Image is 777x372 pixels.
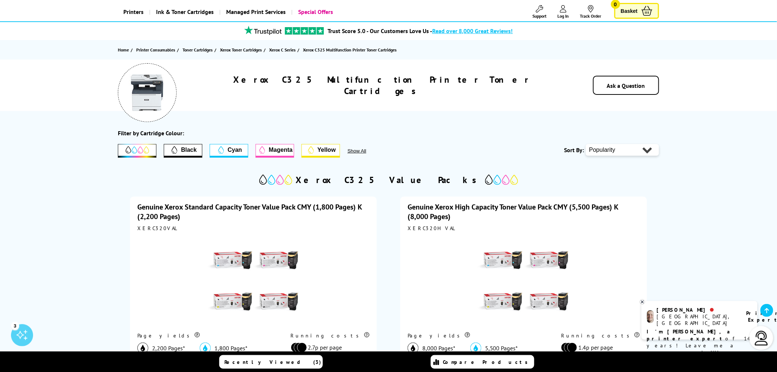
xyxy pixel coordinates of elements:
h1: Xerox C325 Multifunction Printer Toner Cartridges [199,74,565,97]
a: Ink & Toner Cartridges [149,3,219,21]
a: Trust Score 5.0 - Our Customers Love Us -Read over 8,000 Great Reviews! [328,27,513,35]
a: Special Offers [291,3,339,21]
h2: Xerox C325 Value Packs [296,174,481,186]
img: Xerox Standard Capacity Toner Value Pack CMY (1,800 Pages) K (2,200 Pages) [207,235,299,327]
button: Cyan [210,144,248,158]
li: 2.7p per page [291,343,366,353]
img: ashley-livechat.png [647,310,654,323]
a: Log In [558,5,569,19]
a: Home [118,46,131,54]
div: Running costs [561,332,640,339]
span: Read over 8,000 Great Reviews! [432,27,513,35]
span: Toner Cartridges [182,46,213,54]
span: Log In [558,13,569,19]
span: Cyan [228,147,242,153]
p: of 14 years! Leave me a message and I'll respond ASAP [647,328,752,363]
a: Printer Consumables [136,46,177,54]
b: I'm [PERSON_NAME], a printer expert [647,328,733,342]
span: Recently Viewed (3) [224,359,321,365]
div: Page yields [137,332,277,339]
img: cyan_icon.svg [470,343,481,354]
a: Track Order [580,5,601,19]
span: Compare Products [443,359,532,365]
span: 1,800 Pages* [214,344,247,352]
a: Genuine Xerox Standard Capacity Toner Value Pack CMY (1,800 Pages) K (2,200 Pages) [137,202,362,221]
span: 2,200 Pages* [152,344,185,352]
button: Show All [347,148,386,154]
a: Ask a Question [607,82,645,89]
img: user-headset-light.svg [754,331,769,346]
li: 1.4p per page [561,343,636,353]
button: Yellow [301,144,340,158]
a: Support [533,5,547,19]
a: Recently Viewed (3) [219,355,323,369]
img: black_icon.svg [137,343,148,354]
div: 3 [11,322,19,330]
span: Basket [621,6,638,16]
button: Filter by Black [164,144,202,158]
span: Ink & Toner Cartridges [156,3,214,21]
img: trustpilot rating [241,26,285,35]
div: Running costs [291,332,369,339]
span: Sort By: [564,146,584,154]
img: trustpilot rating [285,27,324,35]
span: 5,500 Pages* [485,344,518,352]
span: Xerox C325 Multifunction Printer Toner Cartridges [303,47,397,53]
a: Genuine Xerox High Capacity Toner Value Pack CMY (5,500 Pages) K (8,000 Pages) [408,202,618,221]
div: XERC320VAL [137,225,369,232]
div: [PERSON_NAME] [657,307,737,313]
a: Printers [118,3,149,21]
span: Black [181,147,197,153]
span: Yellow [318,147,336,153]
span: Xerox C Series [269,46,296,54]
a: Compare Products [431,355,534,369]
img: cyan_icon.svg [200,343,211,354]
a: Basket 0 [614,3,659,19]
img: Xerox High Capacity Toner Value Pack CMY (5,500 Pages) K (8,000 Pages) [478,235,570,327]
div: XERC320HVAL [408,225,640,232]
div: [GEOGRAPHIC_DATA], [GEOGRAPHIC_DATA] [657,313,737,326]
div: Filter by Cartridge Colour: [118,129,184,137]
a: Xerox C Series [269,46,297,54]
a: Xerox Toner Cartridges [220,46,264,54]
span: Printer Consumables [136,46,175,54]
div: Page yields [408,332,547,339]
a: Managed Print Services [219,3,291,21]
span: Xerox Toner Cartridges [220,46,262,54]
span: Support [533,13,547,19]
button: Magenta [256,144,294,158]
img: black_icon.svg [408,343,419,354]
img: Xerox C325 Multifunction Printer Toner Cartridges [129,74,166,111]
a: Toner Cartridges [182,46,214,54]
span: 8,000 Pages* [422,344,455,352]
span: Magenta [269,147,293,153]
